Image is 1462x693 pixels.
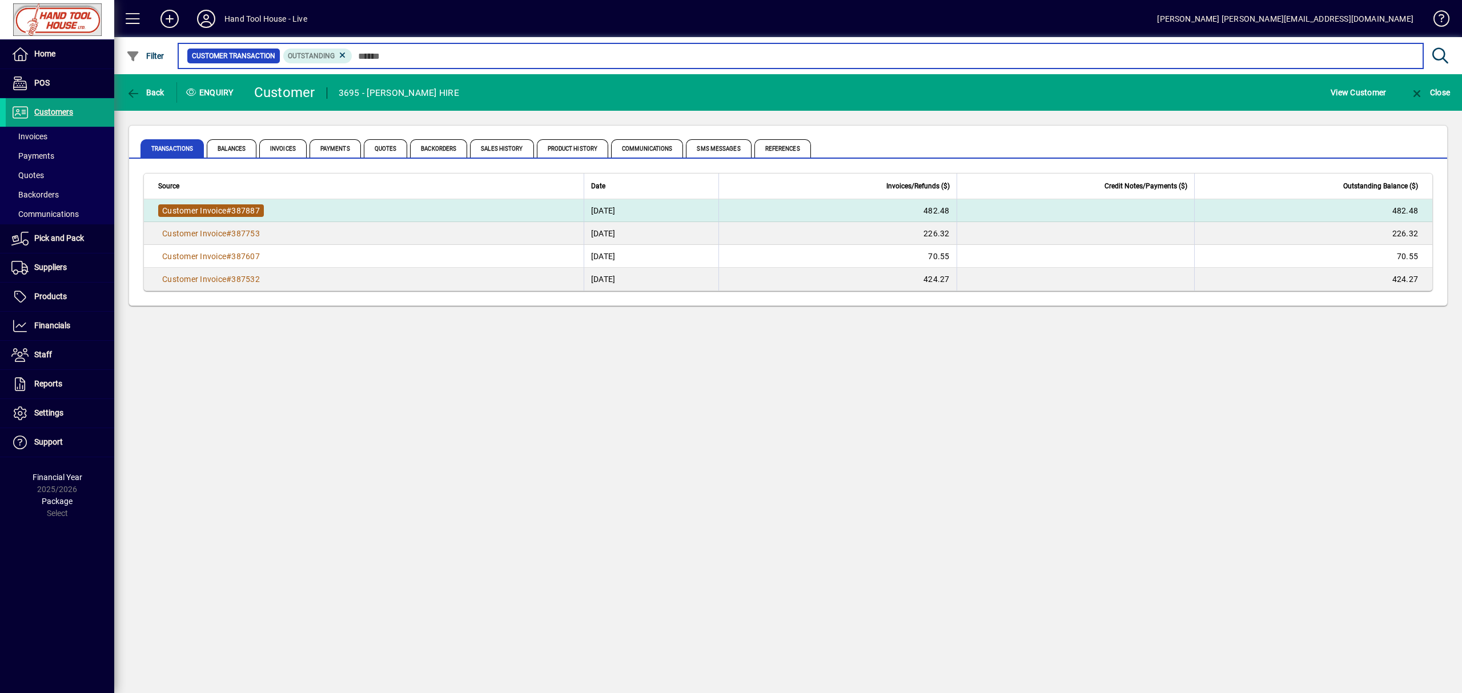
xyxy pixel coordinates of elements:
[231,275,260,284] span: 387532
[584,199,718,222] td: [DATE]
[1343,180,1418,192] span: Outstanding Balance ($)
[34,49,55,58] span: Home
[34,263,67,272] span: Suppliers
[6,69,114,98] a: POS
[11,171,44,180] span: Quotes
[254,83,315,102] div: Customer
[34,292,67,301] span: Products
[192,50,275,62] span: Customer Transaction
[886,180,950,192] span: Invoices/Refunds ($)
[11,190,59,199] span: Backorders
[718,268,957,291] td: 424.27
[158,273,264,285] a: Customer Invoice#387532
[42,497,73,506] span: Package
[162,229,226,238] span: Customer Invoice
[1410,88,1450,97] span: Close
[754,139,811,158] span: References
[34,379,62,388] span: Reports
[611,139,683,158] span: Communications
[158,180,179,192] span: Source
[140,139,204,158] span: Transactions
[6,224,114,253] a: Pick and Pack
[207,139,256,158] span: Balances
[6,166,114,185] a: Quotes
[33,473,82,482] span: Financial Year
[591,180,712,192] div: Date
[6,146,114,166] a: Payments
[34,233,84,243] span: Pick and Pack
[6,312,114,340] a: Financials
[224,10,307,28] div: Hand Tool House - Live
[1328,82,1389,103] button: View Customer
[283,49,352,63] mat-chip: Outstanding Status: Outstanding
[1194,268,1432,291] td: 424.27
[6,253,114,282] a: Suppliers
[1407,82,1453,103] button: Close
[231,206,260,215] span: 387887
[1194,222,1432,245] td: 226.32
[718,245,957,268] td: 70.55
[1331,83,1386,102] span: View Customer
[162,206,226,215] span: Customer Invoice
[34,107,73,116] span: Customers
[11,132,47,141] span: Invoices
[126,51,164,61] span: Filter
[231,229,260,238] span: 387753
[470,139,533,158] span: Sales History
[1157,10,1413,28] div: [PERSON_NAME] [PERSON_NAME][EMAIL_ADDRESS][DOMAIN_NAME]
[364,139,408,158] span: Quotes
[162,252,226,261] span: Customer Invoice
[162,275,226,284] span: Customer Invoice
[339,84,459,102] div: 3695 - [PERSON_NAME] HIRE
[226,275,231,284] span: #
[1104,180,1187,192] span: Credit Notes/Payments ($)
[288,52,335,60] span: Outstanding
[6,204,114,224] a: Communications
[158,250,264,263] a: Customer Invoice#387607
[34,321,70,330] span: Financials
[34,78,50,87] span: POS
[226,252,231,261] span: #
[410,139,467,158] span: Backorders
[718,199,957,222] td: 482.48
[177,83,246,102] div: Enquiry
[1194,199,1432,222] td: 482.48
[537,139,609,158] span: Product History
[151,9,188,29] button: Add
[584,222,718,245] td: [DATE]
[1194,245,1432,268] td: 70.55
[34,437,63,446] span: Support
[123,46,167,66] button: Filter
[6,399,114,428] a: Settings
[1398,82,1462,103] app-page-header-button: Close enquiry
[259,139,307,158] span: Invoices
[226,206,231,215] span: #
[6,370,114,398] a: Reports
[591,180,605,192] span: Date
[34,350,52,359] span: Staff
[114,82,177,103] app-page-header-button: Back
[584,245,718,268] td: [DATE]
[158,227,264,240] a: Customer Invoice#387753
[6,341,114,369] a: Staff
[123,82,167,103] button: Back
[226,229,231,238] span: #
[11,151,54,160] span: Payments
[6,185,114,204] a: Backorders
[188,9,224,29] button: Profile
[686,139,751,158] span: SMS Messages
[6,40,114,69] a: Home
[34,408,63,417] span: Settings
[1425,2,1448,39] a: Knowledge Base
[718,222,957,245] td: 226.32
[11,209,79,219] span: Communications
[584,268,718,291] td: [DATE]
[310,139,361,158] span: Payments
[6,428,114,457] a: Support
[126,88,164,97] span: Back
[6,283,114,311] a: Products
[158,204,264,217] a: Customer Invoice#387887
[6,127,114,146] a: Invoices
[231,252,260,261] span: 387607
